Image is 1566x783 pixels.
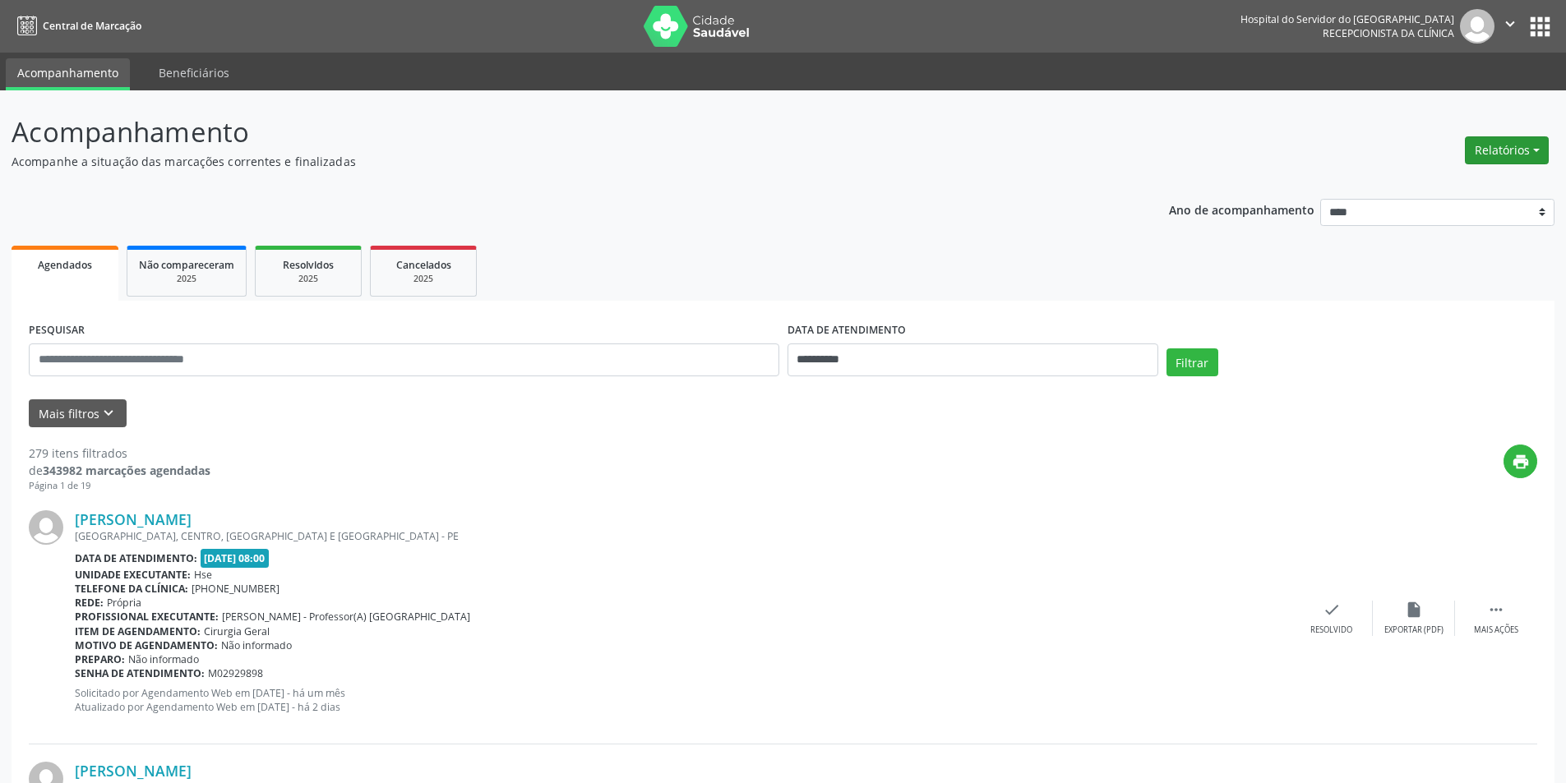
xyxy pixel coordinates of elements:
a: [PERSON_NAME] [75,762,192,780]
img: img [1460,9,1494,44]
div: 2025 [267,273,349,285]
span: Central de Marcação [43,19,141,33]
i: check [1323,601,1341,619]
span: Agendados [38,258,92,272]
span: Recepcionista da clínica [1323,26,1454,40]
p: Acompanhe a situação das marcações correntes e finalizadas [12,153,1092,170]
label: PESQUISAR [29,318,85,343]
b: Motivo de agendamento: [75,638,218,652]
strong: 343982 marcações agendadas [43,463,210,478]
a: Acompanhamento [6,58,130,90]
b: Senha de atendimento: [75,666,205,680]
div: Resolvido [1310,624,1352,636]
b: Item de agendamento: [75,624,201,638]
b: Profissional executante: [75,610,219,624]
div: 2025 [382,273,464,285]
p: Ano de acompanhamento [1169,199,1314,219]
p: Acompanhamento [12,112,1092,153]
i:  [1501,15,1519,33]
button: Filtrar [1166,348,1218,376]
div: Exportar (PDF) [1384,624,1444,636]
b: Data de atendimento: [75,551,197,565]
span: Cancelados [396,258,451,272]
b: Telefone da clínica: [75,582,188,596]
div: Página 1 de 19 [29,479,210,493]
button: print [1504,444,1537,478]
a: Central de Marcação [12,12,141,39]
i: print [1512,453,1530,471]
b: Unidade executante: [75,568,191,582]
img: img [29,510,63,545]
span: Cirurgia Geral [204,624,270,638]
span: Própria [107,596,141,610]
button: apps [1526,12,1554,41]
label: DATA DE ATENDIMENTO [788,318,906,343]
span: Não compareceram [139,258,234,272]
p: Solicitado por Agendamento Web em [DATE] - há um mês Atualizado por Agendamento Web em [DATE] - h... [75,686,1291,714]
div: Hospital do Servidor do [GEOGRAPHIC_DATA] [1240,12,1454,26]
b: Preparo: [75,652,125,666]
a: Beneficiários [147,58,241,87]
span: [PHONE_NUMBER] [192,582,279,596]
div: 279 itens filtrados [29,444,210,462]
button:  [1494,9,1526,44]
i: keyboard_arrow_down [99,404,118,422]
div: [GEOGRAPHIC_DATA], CENTRO, [GEOGRAPHIC_DATA] E [GEOGRAPHIC_DATA] - PE [75,529,1291,543]
span: [DATE] 08:00 [201,549,270,568]
i: insert_drive_file [1405,601,1423,619]
span: Hse [194,568,212,582]
button: Relatórios [1465,136,1549,164]
button: Mais filtroskeyboard_arrow_down [29,399,127,428]
div: Mais ações [1474,624,1518,636]
span: Não informado [221,638,292,652]
span: M02929898 [208,666,263,680]
a: [PERSON_NAME] [75,510,192,528]
div: de [29,462,210,479]
span: Resolvidos [283,258,334,272]
div: 2025 [139,273,234,285]
i:  [1487,601,1505,619]
b: Rede: [75,596,104,610]
span: [PERSON_NAME] - Professor(A) [GEOGRAPHIC_DATA] [222,610,470,624]
span: Não informado [128,652,199,666]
